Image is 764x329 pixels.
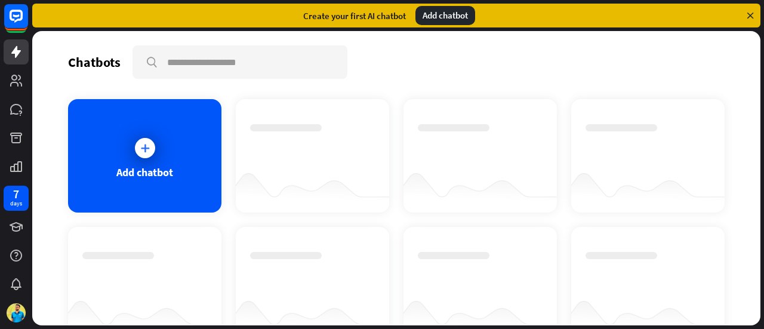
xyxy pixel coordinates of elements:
[116,165,173,179] div: Add chatbot
[13,189,19,199] div: 7
[10,5,45,41] button: Open LiveChat chat widget
[303,10,406,21] div: Create your first AI chatbot
[415,6,475,25] div: Add chatbot
[10,199,22,208] div: days
[4,186,29,211] a: 7 days
[68,54,121,70] div: Chatbots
